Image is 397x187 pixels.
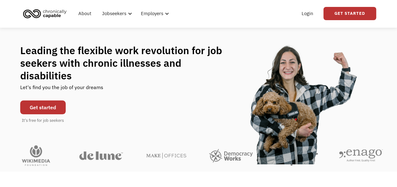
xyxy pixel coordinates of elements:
a: Login [298,3,317,24]
a: home [21,7,71,20]
a: Get Started [323,7,376,20]
h1: Leading the flexible work revolution for job seekers with chronic illnesses and disabilities [20,44,234,82]
div: It's free for job seekers [22,117,64,124]
div: Employers [137,3,171,24]
a: Get started [20,100,66,114]
div: Let's find you the job of your dreams [20,82,103,97]
a: About [75,3,95,24]
div: Jobseekers [102,10,126,17]
div: Jobseekers [98,3,134,24]
div: Employers [141,10,163,17]
img: Chronically Capable logo [21,7,69,20]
